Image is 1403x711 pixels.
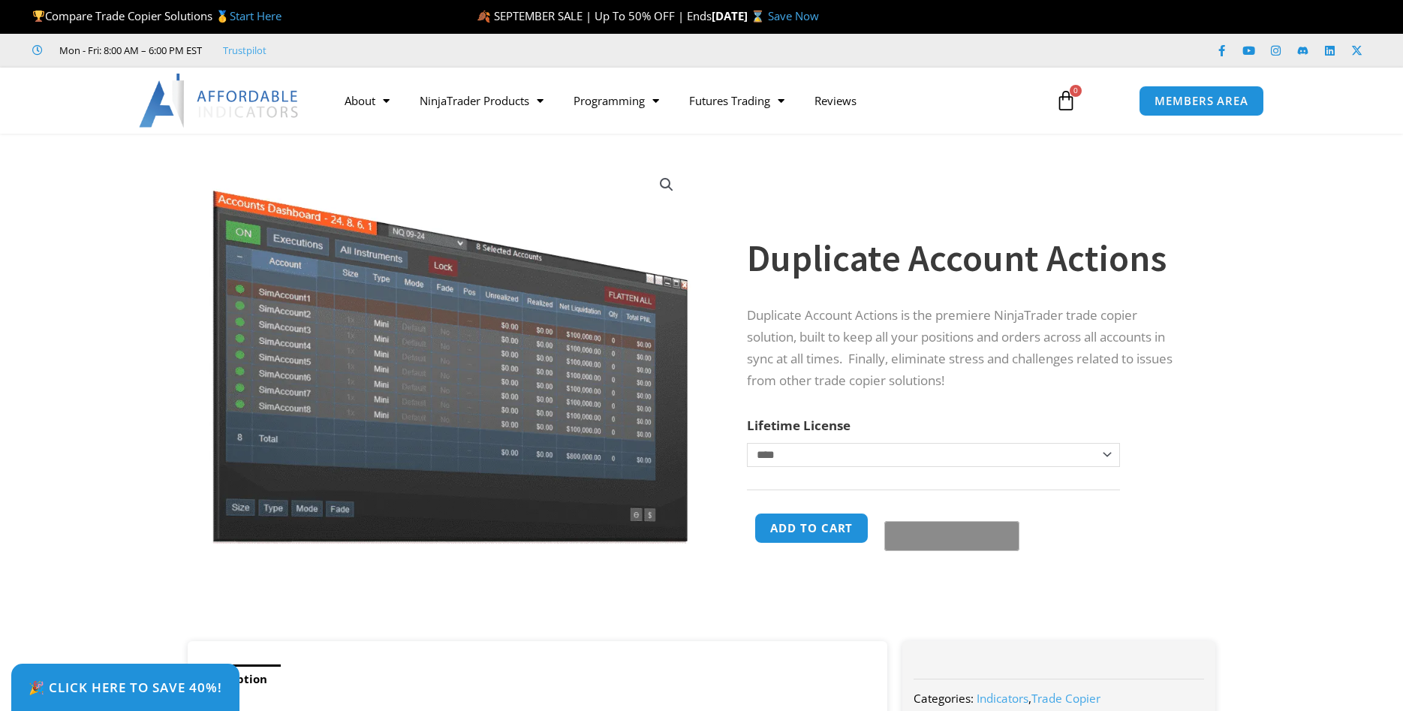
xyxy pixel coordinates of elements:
span: MEMBERS AREA [1155,95,1248,107]
a: Save Now [768,8,819,23]
p: Duplicate Account Actions is the premiere NinjaTrader trade copier solution, built to keep all yo... [747,305,1185,392]
a: 🎉 Click Here to save 40%! [11,664,239,711]
a: 0 [1033,79,1099,122]
a: MEMBERS AREA [1139,86,1264,116]
a: Trustpilot [223,41,266,59]
button: Add to cart [754,513,869,544]
nav: Menu [330,83,1038,118]
iframe: Secure express checkout frame [881,511,1016,514]
a: Start Here [230,8,282,23]
a: Futures Trading [674,83,799,118]
label: Lifetime License [747,417,851,434]
span: 🍂 SEPTEMBER SALE | Up To 50% OFF | Ends [477,8,712,23]
a: Programming [558,83,674,118]
a: About [330,83,405,118]
img: LogoAI | Affordable Indicators – NinjaTrader [139,74,300,128]
img: 🏆 [33,11,44,22]
button: Buy with GPay [884,521,1019,551]
a: NinjaTrader Products [405,83,558,118]
img: Screenshot 2024-08-26 15414455555 | Affordable Indicators – NinjaTrader [209,160,691,544]
a: Reviews [799,83,872,118]
h1: Duplicate Account Actions [747,232,1185,285]
strong: [DATE] ⌛ [712,8,768,23]
span: 🎉 Click Here to save 40%! [29,681,222,694]
span: 0 [1070,85,1082,97]
a: View full-screen image gallery [653,171,680,198]
span: Compare Trade Copier Solutions 🥇 [32,8,282,23]
span: Mon - Fri: 8:00 AM – 6:00 PM EST [56,41,202,59]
